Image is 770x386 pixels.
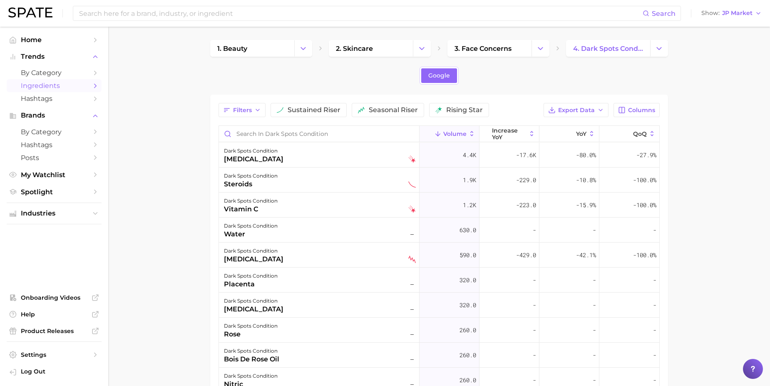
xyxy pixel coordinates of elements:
[219,126,419,142] input: Search in dark spots condition
[652,10,676,18] span: Search
[653,350,656,360] span: -
[7,125,102,138] a: by Category
[544,103,609,117] button: Export Data
[408,329,416,339] span: –
[443,130,467,137] span: Volume
[224,221,278,231] div: dark spots condition
[533,375,536,385] span: -
[21,53,87,60] span: Trends
[460,325,476,335] span: 260.0
[576,200,596,210] span: -15.9%
[21,188,87,196] span: Spotlight
[21,82,87,90] span: Ingredients
[628,107,655,114] span: Columns
[21,112,87,119] span: Brands
[408,279,416,289] span: –
[224,146,283,156] div: dark spots condition
[428,72,450,79] span: Google
[224,196,278,206] div: dark spots condition
[653,325,656,335] span: -
[217,45,247,53] span: 1. beauty
[224,246,283,256] div: dark spots condition
[21,141,87,149] span: Hashtags
[329,40,413,57] a: 2. skincare
[21,351,87,358] span: Settings
[573,45,643,53] span: 4. dark spots condition
[455,45,512,53] span: 3. face concerns
[210,40,294,57] a: 1. beauty
[224,171,278,181] div: dark spots condition
[219,143,659,168] button: dark spots condition[MEDICAL_DATA]falling star4.4k-17.6k-80.0%-27.9%
[224,371,278,381] div: dark spots condition
[460,300,476,310] span: 320.0
[224,304,283,314] div: [MEDICAL_DATA]
[7,50,102,63] button: Trends
[224,354,279,364] div: bois de rose oil
[294,40,312,57] button: Change Category
[446,107,483,113] span: rising star
[492,127,526,140] span: increase YoY
[614,103,660,117] button: Columns
[460,375,476,385] span: 260.0
[516,200,536,210] span: -223.0
[408,256,416,263] img: seasonal decliner
[219,168,659,193] button: dark spots conditionsteroidssustained decliner1.9k-229.0-10.8%-100.0%
[533,350,536,360] span: -
[224,179,278,189] div: steroids
[463,200,476,210] span: 1.2k
[7,168,102,181] a: My Watchlist
[576,250,596,260] span: -42.1%
[533,325,536,335] span: -
[8,8,52,18] img: SPATE
[463,150,476,160] span: 4.4k
[421,68,457,83] a: Google
[7,291,102,304] a: Onboarding Videos
[460,225,476,235] span: 630.0
[593,225,596,235] span: -
[408,155,416,163] img: falling star
[219,293,659,318] button: dark spots condition[MEDICAL_DATA]–320.0---
[7,185,102,198] a: Spotlight
[21,171,87,179] span: My Watchlist
[633,175,656,185] span: -100.0%
[277,107,283,113] img: sustained riser
[653,225,656,235] span: -
[224,329,278,339] div: rose
[7,365,102,379] a: Log out. Currently logged in with e-mail jkno@cosmax.com.
[7,92,102,105] a: Hashtags
[233,107,252,114] span: Filters
[593,275,596,285] span: -
[219,343,659,368] button: dark spots conditionbois de rose oil–260.0---
[7,66,102,79] a: by Category
[21,368,95,375] span: Log Out
[593,325,596,335] span: -
[224,321,278,331] div: dark spots condition
[21,128,87,136] span: by Category
[7,308,102,321] a: Help
[224,271,278,281] div: dark spots condition
[7,138,102,151] a: Hashtags
[21,95,87,103] span: Hashtags
[447,40,532,57] a: 3. face concerns
[558,107,595,114] span: Export Data
[539,126,599,142] button: YoY
[460,350,476,360] span: 260.0
[650,40,668,57] button: Change Category
[219,243,659,268] button: dark spots condition[MEDICAL_DATA]seasonal decliner590.0-429.0-42.1%-100.0%
[358,107,365,113] img: seasonal riser
[7,325,102,337] a: Product Releases
[460,275,476,285] span: 320.0
[21,69,87,77] span: by Category
[408,229,416,239] span: –
[413,40,431,57] button: Change Category
[7,151,102,164] a: Posts
[224,279,278,289] div: placenta
[633,250,656,260] span: -100.0%
[336,45,373,53] span: 2. skincare
[532,40,549,57] button: Change Category
[7,79,102,92] a: Ingredients
[463,175,476,185] span: 1.9k
[219,193,659,218] button: dark spots conditionvitamin cfalling star1.2k-223.0-15.9%-100.0%
[533,300,536,310] span: -
[408,180,416,188] img: sustained decliner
